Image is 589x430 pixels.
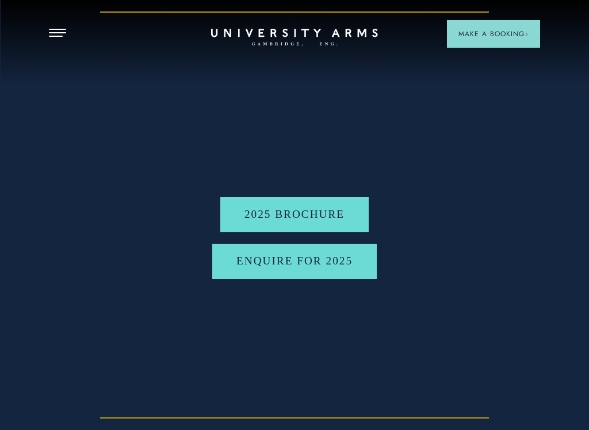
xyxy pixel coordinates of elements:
[447,20,540,48] button: Make a BookingArrow icon
[211,29,378,47] a: Home
[212,244,377,279] a: Enquire for 2025
[525,32,529,36] img: Arrow icon
[458,29,529,39] span: Make a Booking
[49,29,66,38] button: Open Menu
[220,197,369,232] a: 2025 BROCHURE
